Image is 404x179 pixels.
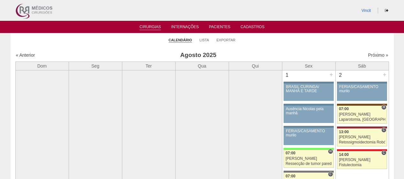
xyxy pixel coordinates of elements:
div: [PERSON_NAME] [286,157,332,161]
a: Internações [171,25,199,31]
div: 1 [282,70,292,80]
div: [PERSON_NAME] [339,135,385,139]
span: Consultório [381,150,386,155]
h3: Agosto 2025 [105,51,291,60]
a: H 07:00 [PERSON_NAME] Laparotomia, [GEOGRAPHIC_DATA], Drenagem, Bridas [337,106,387,124]
div: Key: Aviso [284,126,333,128]
th: Qui [229,61,282,70]
a: Vincit [362,8,371,13]
span: 07:00 [339,107,349,111]
div: Key: Assunção [337,149,387,151]
a: FÉRIAS/CASAMENTO murilo [337,84,387,101]
div: Key: Aviso [337,82,387,84]
a: FÉRIAS/CASAMENTO murilo [284,128,333,145]
div: Ressecção de tumor parede abdominal pélvica [286,162,332,166]
a: Cadastros [240,25,264,31]
a: C 14:00 [PERSON_NAME] Fistulectomia [337,151,387,169]
a: Ausência Nicolas pela manhã [284,106,333,123]
a: BRASIL CURINGA/ MANHÃ E TARDE [284,84,333,101]
div: Key: Aviso [284,82,333,84]
a: Cirurgias [140,25,161,30]
div: FÉRIAS/CASAMENTO murilo [286,129,332,137]
div: FÉRIAS/CASAMENTO murilo [339,85,385,93]
a: C 13:00 [PERSON_NAME] Retossigmoidectomia Robótica [337,128,387,146]
a: « Anterior [16,53,35,58]
div: Key: Santa Catarina [284,171,333,173]
div: [PERSON_NAME] [339,158,385,162]
span: Hospital [381,105,386,110]
th: Sex [282,61,335,70]
div: Key: Brasil [284,148,333,150]
div: Retossigmoidectomia Robótica [339,140,385,144]
a: Calendário [169,38,192,43]
th: Seg [69,61,122,70]
div: + [382,70,387,79]
div: BRASIL CURINGA/ MANHÃ E TARDE [286,85,332,93]
span: 07:00 [286,151,295,155]
div: Laparotomia, [GEOGRAPHIC_DATA], Drenagem, Bridas [339,118,385,122]
div: Fistulectomia [339,163,385,167]
span: 07:00 [286,174,295,178]
span: Consultório [381,127,386,133]
div: Key: Santa Joana [337,104,387,106]
a: Exportar [217,38,236,42]
div: Key: Sírio Libanês [337,126,387,128]
a: Próximo » [368,53,388,58]
div: + [329,70,334,79]
a: H 07:00 [PERSON_NAME] Ressecção de tumor parede abdominal pélvica [284,150,333,168]
a: Pacientes [209,25,230,31]
th: Dom [15,61,69,70]
th: Qua [175,61,229,70]
span: 14:00 [339,152,349,157]
div: Ausência Nicolas pela manhã [286,107,332,115]
span: Hospital [328,149,333,154]
div: Key: Aviso [284,104,333,106]
span: 13:00 [339,130,349,134]
th: Ter [122,61,175,70]
div: [PERSON_NAME] [339,112,385,117]
a: Lista [200,38,209,42]
span: Consultório [328,172,333,177]
div: 2 [336,70,346,80]
th: Sáb [335,61,389,70]
i: Sair [385,9,388,12]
